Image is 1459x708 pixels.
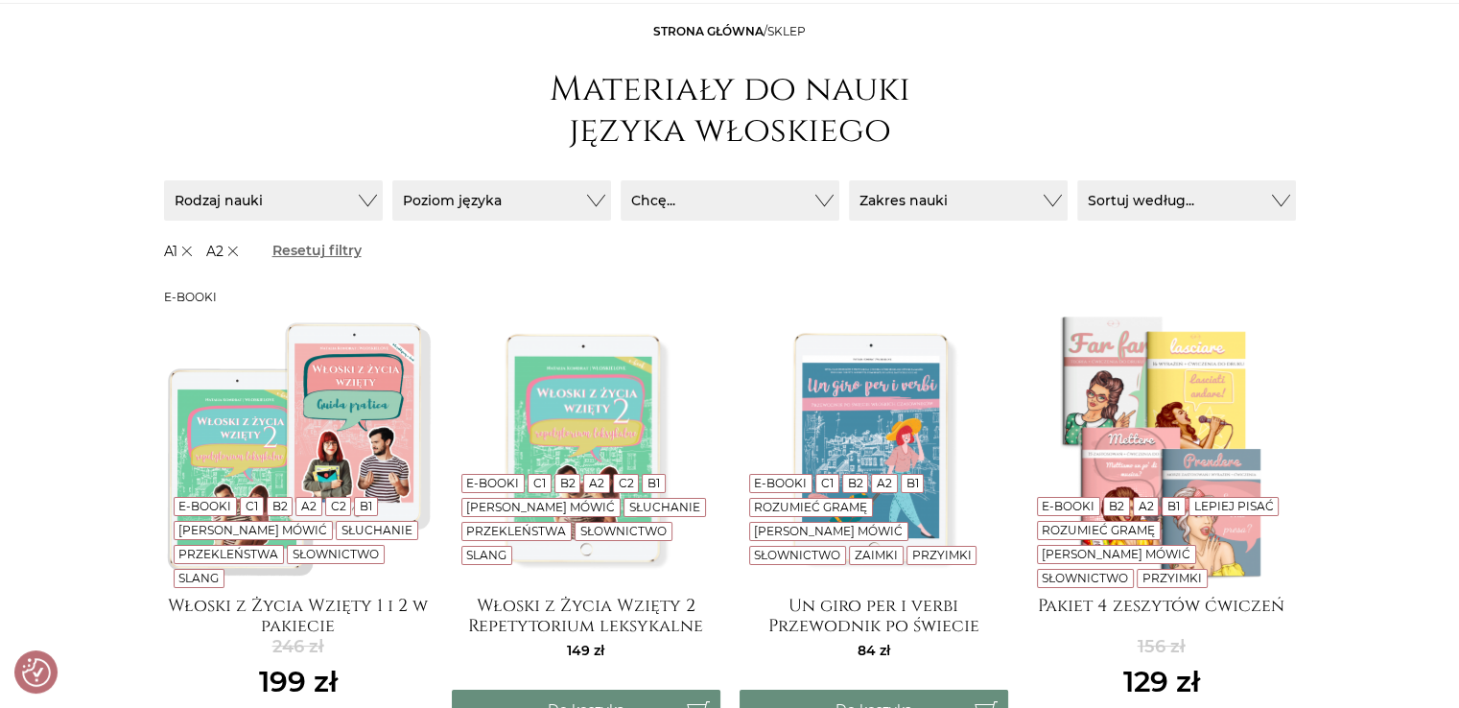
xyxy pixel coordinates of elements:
[178,499,231,513] a: E-booki
[847,476,862,490] a: B2
[647,476,660,490] a: B1
[906,476,919,490] a: B1
[259,634,338,660] del: 246
[1123,634,1200,660] del: 156
[1142,571,1202,585] a: Przyimki
[754,524,903,538] a: [PERSON_NAME] mówić
[178,571,219,585] a: Slang
[629,500,700,514] a: Słuchanie
[301,499,317,513] a: A2
[392,180,611,221] button: Poziom języka
[911,548,971,562] a: Przyimki
[452,596,720,634] a: Włoski z Życia Wzięty 2 Repetytorium leksykalne
[1042,571,1128,585] a: Słownictwo
[740,596,1008,634] a: Un giro per i verbi Przewodnik po świecie włoskich czasowników
[178,523,327,537] a: [PERSON_NAME] mówić
[1194,499,1274,513] a: Lepiej pisać
[754,500,867,514] a: Rozumieć gramę
[589,476,604,490] a: A2
[767,24,806,38] span: sklep
[1027,596,1296,634] a: Pakiet 4 zeszytów ćwiczeń
[653,24,806,38] span: /
[246,499,258,513] a: C1
[164,596,433,634] a: Włoski z Życia Wzięty 1 i 2 w pakiecie
[580,524,667,538] a: Słownictwo
[22,658,51,687] img: Revisit consent button
[1042,523,1155,537] a: Rozumieć gramę
[22,658,51,687] button: Preferencje co do zgód
[1109,499,1124,513] a: B2
[1042,499,1094,513] a: E-booki
[259,660,338,703] ins: 199
[533,476,546,490] a: C1
[1138,499,1153,513] a: A2
[538,69,922,152] h1: Materiały do nauki języka włoskiego
[619,476,634,490] a: C2
[360,499,372,513] a: B1
[1042,547,1190,561] a: [PERSON_NAME] mówić
[1123,660,1200,703] ins: 129
[466,476,519,490] a: E-booki
[164,180,383,221] button: Rodzaj nauki
[621,180,839,221] button: Chcę...
[206,242,243,262] span: A2
[271,499,287,513] a: B2
[178,547,278,561] a: Przekleństwa
[1077,180,1296,221] button: Sortuj według...
[466,500,615,514] a: [PERSON_NAME] mówić
[293,547,379,561] a: Słownictwo
[331,499,346,513] a: C2
[271,240,363,262] a: Resetuj filtry
[849,180,1068,221] button: Zakres nauki
[567,642,604,659] span: 149
[821,476,834,490] a: C1
[754,476,807,490] a: E-booki
[164,291,1296,304] h3: E-booki
[466,548,506,562] a: Slang
[341,523,412,537] a: Słuchanie
[877,476,892,490] a: A2
[559,476,575,490] a: B2
[1167,499,1180,513] a: B1
[466,524,566,538] a: Przekleństwa
[754,548,840,562] a: Słownictwo
[164,242,197,262] span: A1
[653,24,764,38] a: Strona główna
[855,548,898,562] a: Zaimki
[858,642,890,659] span: 84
